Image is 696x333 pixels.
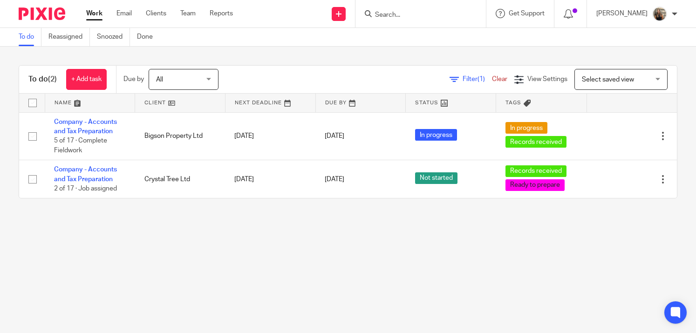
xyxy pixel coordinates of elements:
[135,112,225,160] td: Bigson Property Ltd
[478,76,485,82] span: (1)
[180,9,196,18] a: Team
[374,11,458,20] input: Search
[156,76,163,83] span: All
[505,165,566,177] span: Records received
[582,76,634,83] span: Select saved view
[123,75,144,84] p: Due by
[19,7,65,20] img: Pixie
[509,10,545,17] span: Get Support
[54,119,117,135] a: Company - Accounts and Tax Preparation
[97,28,130,46] a: Snoozed
[325,133,344,139] span: [DATE]
[596,9,648,18] p: [PERSON_NAME]
[48,75,57,83] span: (2)
[28,75,57,84] h1: To do
[463,76,492,82] span: Filter
[146,9,166,18] a: Clients
[54,137,107,154] span: 5 of 17 · Complete Fieldwork
[116,9,132,18] a: Email
[66,69,107,90] a: + Add task
[527,76,567,82] span: View Settings
[505,100,521,105] span: Tags
[19,28,41,46] a: To do
[225,160,315,198] td: [DATE]
[54,166,117,182] a: Company - Accounts and Tax Preparation
[210,9,233,18] a: Reports
[325,176,344,183] span: [DATE]
[225,112,315,160] td: [DATE]
[492,76,507,82] a: Clear
[137,28,160,46] a: Done
[505,122,547,134] span: In progress
[86,9,102,18] a: Work
[505,179,565,191] span: Ready to prepare
[135,160,225,198] td: Crystal Tree Ltd
[415,172,457,184] span: Not started
[505,136,566,148] span: Records received
[54,185,117,192] span: 2 of 17 · Job assigned
[652,7,667,21] img: pic.png
[48,28,90,46] a: Reassigned
[415,129,457,141] span: In progress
